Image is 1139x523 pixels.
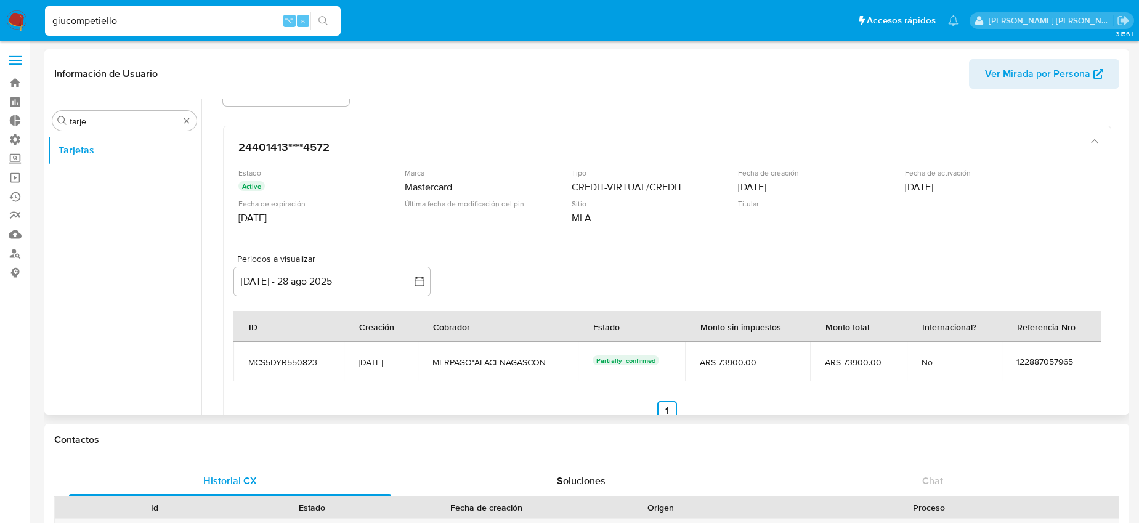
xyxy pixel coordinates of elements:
[989,15,1113,26] p: giuliana.competiello@mercadolibre.com
[54,68,158,80] h1: Información de Usuario
[285,15,294,26] span: ⌥
[1117,14,1130,27] a: Salir
[203,474,257,488] span: Historial CX
[57,116,67,126] button: Buscar
[985,59,1090,89] span: Ver Mirada por Persona
[969,59,1119,89] button: Ver Mirada por Persona
[85,501,225,514] div: Id
[557,474,606,488] span: Soluciones
[182,116,192,126] button: Borrar
[399,501,573,514] div: Fecha de creación
[747,501,1110,514] div: Proceso
[591,501,731,514] div: Origen
[867,14,936,27] span: Accesos rápidos
[45,13,341,29] input: Buscar usuario o caso...
[310,12,336,30] button: search-icon
[301,15,305,26] span: s
[54,434,1119,446] h1: Contactos
[242,501,382,514] div: Estado
[948,15,959,26] a: Notificaciones
[922,474,943,488] span: Chat
[70,116,179,127] input: Buscar
[47,136,201,165] button: Tarjetas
